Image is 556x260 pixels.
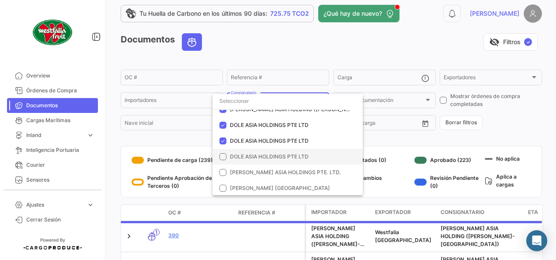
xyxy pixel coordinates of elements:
input: dropdown search [212,93,335,109]
span: DOLE ASIA HOLDINGS PTE LTD [230,122,309,128]
span: DOLE ASIA HOLDINGS PTE LTD [230,137,309,144]
span: DOLE ASIA HOLDINGS PTE LTD [230,153,309,160]
span: [PERSON_NAME] ASIA HOLDING ([PERSON_NAME]-[GEOGRAPHIC_DATA]) [230,106,419,112]
div: Abrir Intercom Messenger [526,230,547,251]
span: [PERSON_NAME] ASIA HOLDINGS PTE. LTD. [230,169,341,176]
span: [PERSON_NAME] [GEOGRAPHIC_DATA] [230,185,330,191]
